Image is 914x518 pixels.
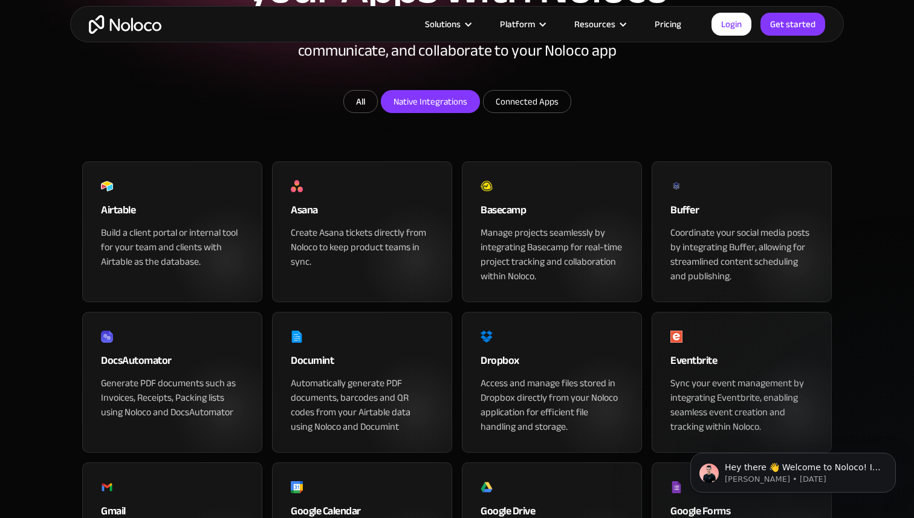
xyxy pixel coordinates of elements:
[272,312,452,453] a: DocumintAutomatically generate PDF documents, barcodes and QR codes from your Airtable data using...
[640,16,696,32] a: Pricing
[82,312,262,453] a: DocsAutomatorGenerate PDF documents such as Invoices, Receipts, Packing lists using Noloco and Do...
[652,161,832,302] a: BufferCoordinate your social media posts by integrating Buffer, allowing for streamlined content ...
[101,225,244,269] div: Build a client portal or internal tool for your team and clients with Airtable as the database.
[481,225,623,283] div: Manage projects seamlessly by integrating Basecamp for real-time project tracking and collaborati...
[343,90,378,113] a: All
[272,161,452,302] a: AsanaCreate Asana tickets directly from Noloco to keep product teams in sync.
[215,90,699,116] form: Email Form
[481,201,623,225] div: Basecamp
[500,16,535,32] div: Platform
[670,352,813,376] div: Eventbrite
[574,16,615,32] div: Resources
[672,427,914,512] iframe: Intercom notifications message
[462,312,642,453] a: DropboxAccess and manage files stored in Dropbox directly from your Noloco application for effici...
[82,161,262,302] a: AirtableBuild a client portal or internal tool for your team and clients with Airtable as the dat...
[101,376,244,419] div: Generate PDF documents such as Invoices, Receipts, Packing lists using Noloco and DocsAutomator
[670,201,813,225] div: Buffer
[559,16,640,32] div: Resources
[291,352,433,376] div: Documint
[291,376,433,434] div: Automatically generate PDF documents, barcodes and QR codes from your Airtable data using Noloco ...
[711,13,751,36] a: Login
[670,225,813,283] div: Coordinate your social media posts by integrating Buffer, allowing for streamlined content schedu...
[670,376,813,434] div: Sync your event management by integrating Eventbrite, enabling seamless event creation and tracki...
[425,16,461,32] div: Solutions
[101,352,244,376] div: DocsAutomator
[101,201,244,225] div: Airtable
[485,16,559,32] div: Platform
[291,201,433,225] div: Asana
[291,225,433,269] div: Create Asana tickets directly from Noloco to keep product teams in sync.
[481,376,623,434] div: Access and manage files stored in Dropbox directly from your Noloco application for efficient fil...
[760,13,825,36] a: Get started
[410,16,485,32] div: Solutions
[652,312,832,453] a: EventbriteSync your event management by integrating Eventbrite, enabling seamless event creation ...
[462,161,642,302] a: BasecampManage projects seamlessly by integrating Basecamp for real-time project tracking and col...
[481,352,623,376] div: Dropbox
[276,24,638,90] div: Connect everything your team needs to work, communicate, and collaborate to your Noloco app
[89,15,161,34] a: home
